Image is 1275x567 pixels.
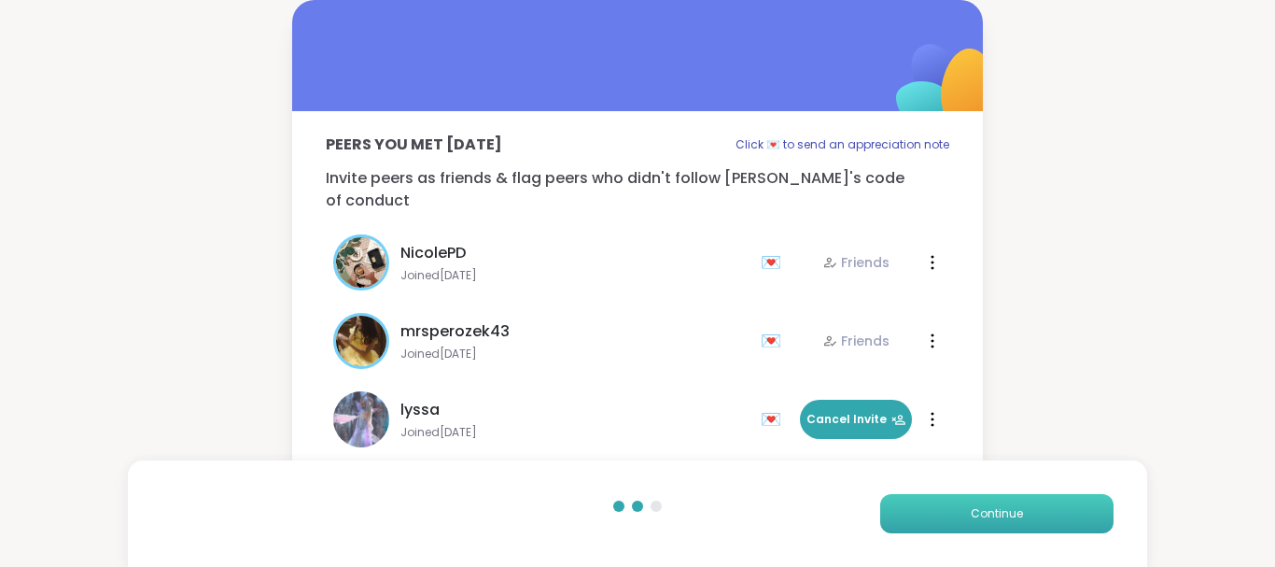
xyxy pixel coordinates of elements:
[971,505,1023,522] span: Continue
[400,320,510,343] span: mrsperozek43
[333,391,389,447] img: lyssa
[336,316,386,366] img: mrsperozek43
[400,425,750,440] span: Joined [DATE]
[336,237,386,288] img: NicolePD
[400,268,750,283] span: Joined [DATE]
[326,167,949,212] p: Invite peers as friends & flag peers who didn't follow [PERSON_NAME]'s code of conduct
[761,326,789,356] div: 💌
[880,494,1114,533] button: Continue
[822,332,890,350] div: Friends
[400,347,750,361] span: Joined [DATE]
[806,411,906,428] span: Cancel Invite
[326,134,502,156] p: Peers you met [DATE]
[822,253,890,272] div: Friends
[736,134,949,156] p: Click 💌 to send an appreciation note
[761,248,789,277] div: 💌
[400,399,440,421] span: lyssa
[761,404,789,434] div: 💌
[800,400,912,439] button: Cancel Invite
[400,242,466,264] span: NicolePD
